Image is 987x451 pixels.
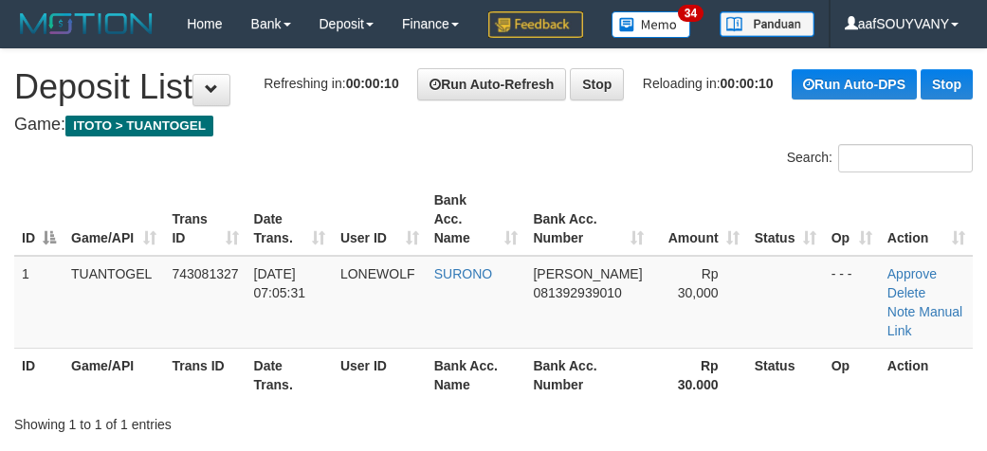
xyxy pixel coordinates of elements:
label: Search: [787,144,973,172]
a: Stop [921,69,973,99]
td: - - - [824,256,880,349]
span: Reloading in: [643,76,774,91]
span: Refreshing in: [264,76,398,91]
td: 1 [14,256,64,349]
a: SURONO [434,266,492,281]
a: Note [887,304,916,319]
th: Game/API [64,348,164,402]
th: Rp 30.000 [651,348,746,402]
th: Action [880,348,973,402]
th: Amount: activate to sort column ascending [651,183,746,256]
th: Trans ID: activate to sort column ascending [164,183,246,256]
input: Search: [838,144,973,172]
a: Run Auto-Refresh [417,68,566,100]
strong: 00:00:10 [346,76,399,91]
a: Stop [570,68,624,100]
span: ITOTO > TUANTOGEL [65,116,213,136]
a: Run Auto-DPS [792,69,917,99]
span: 34 [678,5,704,22]
th: User ID [333,348,427,402]
span: LONEWOLF [340,266,415,281]
th: Op: activate to sort column ascending [824,183,880,256]
th: Bank Acc. Number: activate to sort column ascending [525,183,651,256]
img: Button%20Memo.svg [612,11,691,38]
th: Status [747,348,824,402]
img: panduan.png [720,11,814,37]
h1: Deposit List [14,68,973,106]
a: Approve [887,266,937,281]
img: Feedback.jpg [488,11,583,38]
th: Status: activate to sort column ascending [747,183,824,256]
td: TUANTOGEL [64,256,164,349]
th: Trans ID [164,348,246,402]
th: Bank Acc. Name: activate to sort column ascending [427,183,526,256]
div: Showing 1 to 1 of 1 entries [14,407,397,434]
span: Copy 081392939010 to clipboard [533,285,621,300]
th: Date Trans. [247,348,333,402]
span: [DATE] 07:05:31 [254,266,306,300]
a: Delete [887,285,925,300]
th: Action: activate to sort column ascending [880,183,973,256]
span: Rp 30,000 [678,266,719,300]
th: User ID: activate to sort column ascending [333,183,427,256]
th: ID: activate to sort column descending [14,183,64,256]
h4: Game: [14,116,973,135]
th: Bank Acc. Number [525,348,651,402]
strong: 00:00:10 [721,76,774,91]
img: MOTION_logo.png [14,9,158,38]
th: ID [14,348,64,402]
a: Manual Link [887,304,962,338]
span: 743081327 [172,266,238,281]
th: Op [824,348,880,402]
th: Bank Acc. Name [427,348,526,402]
th: Game/API: activate to sort column ascending [64,183,164,256]
span: [PERSON_NAME] [533,266,642,281]
th: Date Trans.: activate to sort column ascending [247,183,333,256]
